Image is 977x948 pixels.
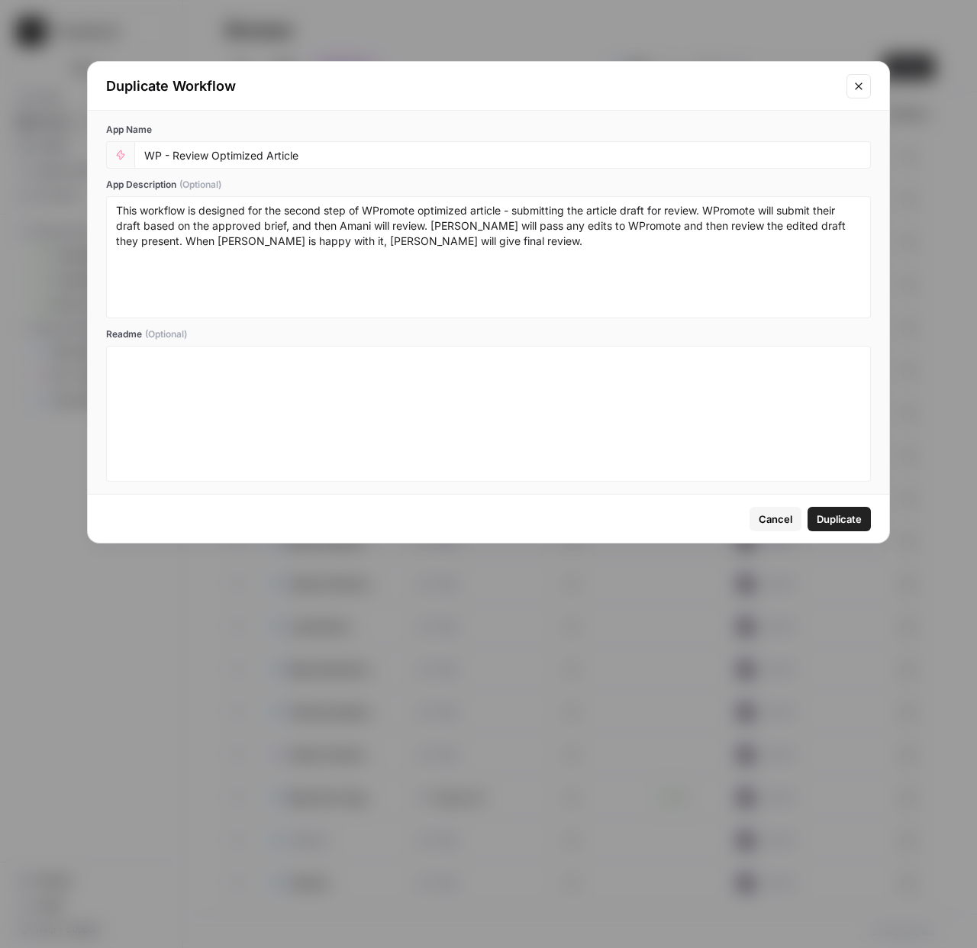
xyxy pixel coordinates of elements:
span: (Optional) [145,327,187,341]
input: Untitled [144,148,861,162]
span: Duplicate [817,511,862,527]
button: Duplicate [808,507,871,531]
button: Close modal [846,74,871,98]
label: App Description [106,178,871,192]
span: Cancel [759,511,792,527]
label: App Name [106,123,871,137]
label: Readme [106,327,871,341]
textarea: This workflow is designed for the second step of WPromote optimized article - submitting the arti... [116,203,861,311]
div: Duplicate Workflow [106,76,837,97]
button: Cancel [750,507,801,531]
span: (Optional) [179,178,221,192]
